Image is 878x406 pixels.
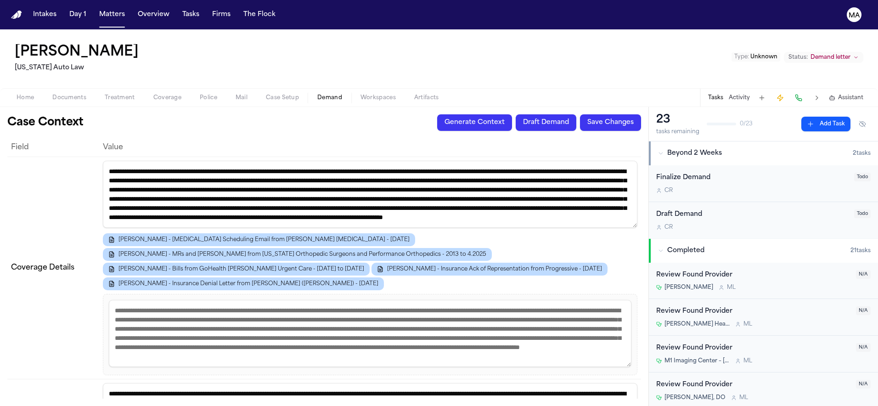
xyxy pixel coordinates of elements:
button: Activity [729,94,750,101]
button: Day 1 [66,6,90,23]
div: Open task: Finalize Demand [649,165,878,202]
span: Todo [854,173,871,181]
span: 21 task s [850,247,871,254]
button: Tasks [708,94,723,101]
div: tasks remaining [656,128,699,135]
span: Coverage [153,94,181,101]
button: Intakes [29,6,60,23]
button: Make a Call [792,91,805,104]
span: C R [664,187,673,194]
span: Demand letter [810,54,850,61]
span: Assistant [838,94,863,101]
span: M L [743,321,752,328]
span: Status: [788,54,808,61]
div: Review Found Provider [656,270,850,281]
span: [PERSON_NAME], DO [664,394,726,401]
th: Value [99,138,641,157]
span: Case Setup [266,94,299,101]
h1: [PERSON_NAME] [15,44,139,61]
div: Finalize Demand [656,173,849,183]
div: Review Found Provider [656,380,850,390]
button: Save Changes [580,114,641,131]
button: Beyond 2 Weeks2tasks [649,141,878,165]
span: Treatment [105,94,135,101]
div: Open task: Draft Demand [649,202,878,238]
a: Home [11,11,22,19]
button: Completed21tasks [649,239,878,263]
button: Overview [134,6,173,23]
span: [PERSON_NAME] - MRs and [PERSON_NAME] from [US_STATE] Orthopedic Surgeons and Performance Orthope... [118,251,486,258]
span: Beyond 2 Weeks [667,149,722,158]
button: Firms [208,6,234,23]
button: Hide completed tasks (⌘⇧H) [854,117,871,131]
span: Police [200,94,217,101]
button: Add Task [755,91,768,104]
img: Finch Logo [11,11,22,19]
button: Matters [96,6,129,23]
span: [PERSON_NAME] - Insurance Ack of Representation from Progressive - [DATE] [387,265,602,273]
div: Draft Demand [656,209,849,220]
button: Tasks [179,6,203,23]
span: Todo [854,209,871,218]
button: [PERSON_NAME] - Insurance Denial Letter from [PERSON_NAME] ([PERSON_NAME]) - [DATE] [103,277,384,290]
button: [PERSON_NAME] - Insurance Ack of Representation from Progressive - [DATE] [371,263,608,276]
span: Demand [317,94,342,101]
button: Add Task [801,117,850,131]
span: N/A [856,343,871,352]
span: Artifacts [414,94,439,101]
span: [PERSON_NAME] - [MEDICAL_DATA] Scheduling Email from [PERSON_NAME] [MEDICAL_DATA] - [DATE] [118,236,410,243]
span: Workspaces [360,94,396,101]
text: MA [849,12,860,19]
span: M L [739,394,748,401]
button: Edit Type: Unknown [732,52,780,62]
h1: Case Context [7,115,84,130]
div: Open task: Review Found Provider [649,299,878,336]
button: [PERSON_NAME] - MRs and [PERSON_NAME] from [US_STATE] Orthopedic Surgeons and Performance Orthope... [103,248,492,261]
span: 0 / 23 [740,120,753,128]
button: Edit matter name [15,44,139,61]
button: Change status from Demand letter [784,52,863,63]
div: Open task: Review Found Provider [649,263,878,299]
button: Draft Demand [516,114,576,131]
span: 2 task s [853,150,871,157]
span: [PERSON_NAME] - Bills from GoHealth [PERSON_NAME] Urgent Care - [DATE] to [DATE] [118,265,364,273]
div: Review Found Provider [656,343,850,354]
button: Generate Context [437,114,512,131]
span: M1 Imaging Center – [PERSON_NAME] [664,357,730,365]
div: 23 [656,113,699,127]
button: [PERSON_NAME] - Bills from GoHealth [PERSON_NAME] Urgent Care - [DATE] to [DATE] [103,263,370,276]
span: [PERSON_NAME] Health – Health Information Management (ROI) [664,321,730,328]
span: N/A [856,306,871,315]
span: C R [664,224,673,231]
span: M L [727,284,736,291]
div: Open task: Review Found Provider [649,336,878,372]
span: [PERSON_NAME] - Insurance Denial Letter from [PERSON_NAME] ([PERSON_NAME]) - [DATE] [118,280,378,288]
button: The Flock [240,6,279,23]
th: Field [7,138,99,157]
button: [PERSON_NAME] - [MEDICAL_DATA] Scheduling Email from [PERSON_NAME] [MEDICAL_DATA] - [DATE] [103,233,415,246]
span: M L [743,357,752,365]
span: Home [17,94,34,101]
span: Unknown [750,54,777,60]
span: Type : [734,54,749,60]
button: Assistant [829,94,863,101]
div: Review Found Provider [656,306,850,317]
button: Create Immediate Task [774,91,787,104]
span: N/A [856,380,871,389]
td: Coverage Details [7,157,99,379]
span: Mail [236,94,248,101]
span: [PERSON_NAME] [664,284,713,291]
h2: [US_STATE] Auto Law [15,62,142,73]
span: N/A [856,270,871,279]
span: Completed [667,246,704,255]
span: Documents [52,94,86,101]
